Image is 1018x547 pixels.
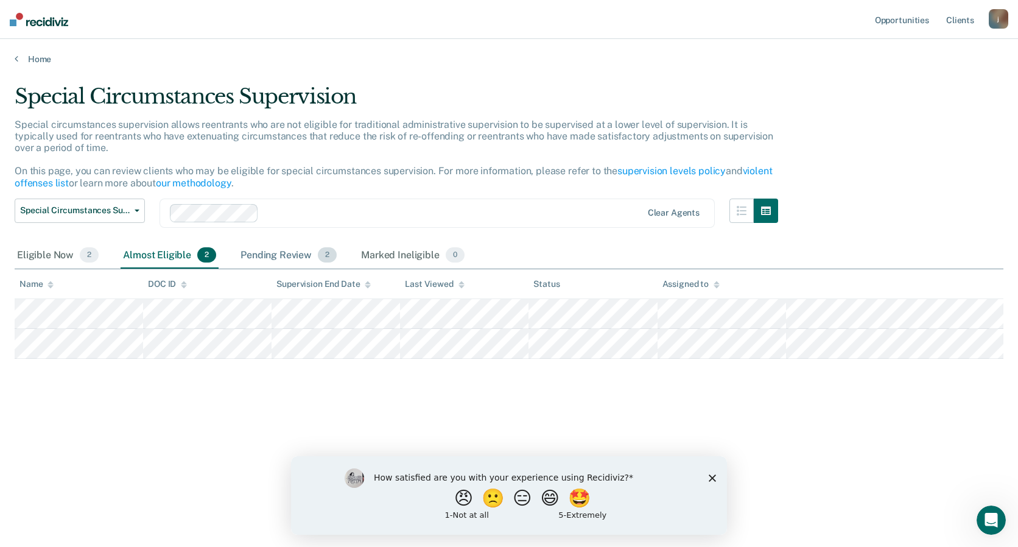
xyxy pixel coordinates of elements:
[15,199,145,223] button: Special Circumstances Supervision
[15,242,101,269] div: Eligible Now2
[238,242,339,269] div: Pending Review2
[148,279,187,289] div: DOC ID
[662,279,720,289] div: Assigned to
[156,177,231,189] a: our methodology
[617,165,726,177] a: supervision levels policy
[291,456,727,535] iframe: Survey by Kim from Recidiviz
[80,247,99,263] span: 2
[121,242,219,269] div: Almost Eligible2
[19,279,54,289] div: Name
[15,119,773,189] p: Special circumstances supervision allows reentrants who are not eligible for traditional administ...
[15,165,773,188] a: violent offenses list
[15,84,778,119] div: Special Circumstances Supervision
[648,208,700,218] div: Clear agents
[197,247,216,263] span: 2
[276,279,371,289] div: Supervision End Date
[405,279,464,289] div: Last Viewed
[446,247,465,263] span: 0
[989,9,1008,29] button: j
[10,13,68,26] img: Recidiviz
[20,205,130,216] span: Special Circumstances Supervision
[318,247,337,263] span: 2
[15,54,1003,65] a: Home
[533,279,560,289] div: Status
[977,506,1006,535] iframe: Intercom live chat
[359,242,467,269] div: Marked Ineligible0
